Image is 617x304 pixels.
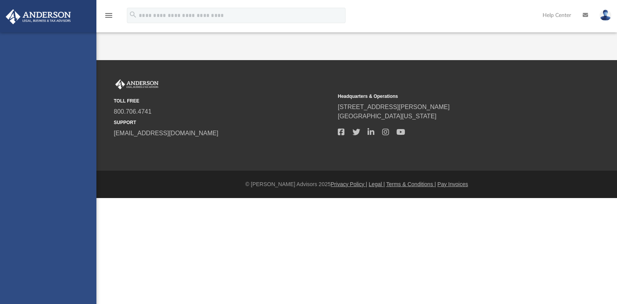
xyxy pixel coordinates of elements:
a: [GEOGRAPHIC_DATA][US_STATE] [338,113,437,119]
a: menu [104,15,113,20]
i: search [129,10,137,19]
a: Pay Invoices [437,181,468,187]
img: Anderson Advisors Platinum Portal [114,79,160,89]
a: Terms & Conditions | [386,181,436,187]
div: © [PERSON_NAME] Advisors 2025 [96,180,617,188]
small: TOLL FREE [114,97,332,104]
i: menu [104,11,113,20]
a: [STREET_ADDRESS][PERSON_NAME] [338,104,450,110]
small: SUPPORT [114,119,332,126]
a: [EMAIL_ADDRESS][DOMAIN_NAME] [114,130,218,136]
a: 800.706.4741 [114,108,152,115]
img: User Pic [600,10,611,21]
a: Legal | [369,181,385,187]
img: Anderson Advisors Platinum Portal [3,9,73,24]
a: Privacy Policy | [331,181,368,187]
small: Headquarters & Operations [338,93,556,100]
